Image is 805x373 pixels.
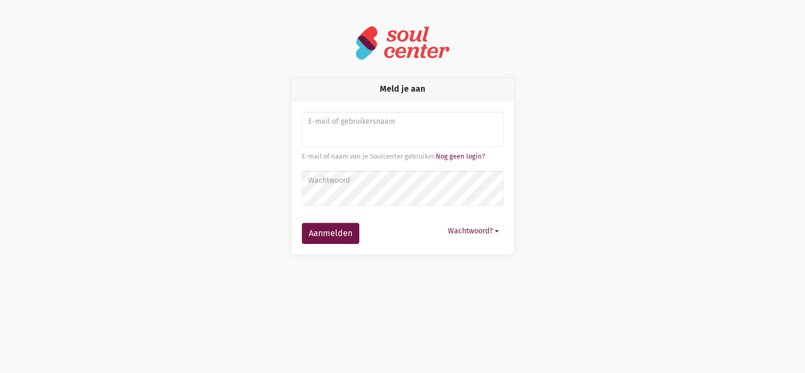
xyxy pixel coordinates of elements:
[308,175,496,186] label: Wachtwoord
[443,223,504,239] button: Wachtwoord?
[302,151,504,162] div: E-mail of naam van je Soulcenter gebruiker.
[436,152,485,160] a: Nog geen login?
[308,116,496,127] label: E-mail of gebruikersnaam
[355,25,450,61] img: logo-soulcenter-full.svg
[291,78,514,101] div: Meld je aan
[302,112,504,244] form: Aanmelden
[302,223,359,244] button: Aanmelden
